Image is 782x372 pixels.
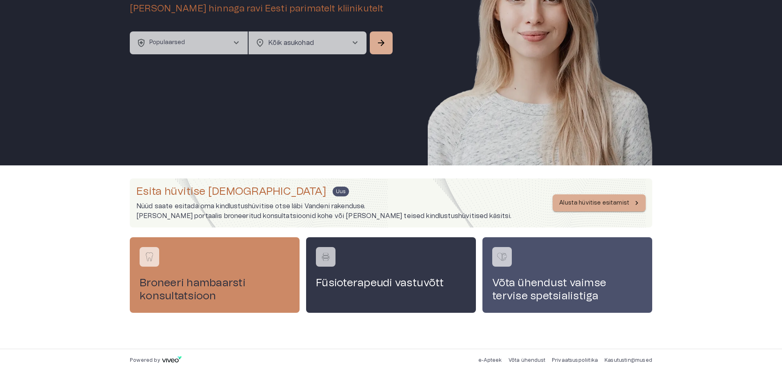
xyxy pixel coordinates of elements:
a: Navigate to service booking [306,237,476,312]
img: Broneeri hambaarsti konsultatsioon logo [143,251,156,263]
p: Kõik asukohad [268,38,337,48]
h4: Broneeri hambaarsti konsultatsioon [140,276,290,303]
h4: Füsioterapeudi vastuvõtt [316,276,466,290]
p: Alusta hüvitise esitamist [559,199,629,207]
span: location_on [255,38,265,48]
a: e-Apteek [478,358,502,363]
p: Powered by [130,357,160,364]
span: health_and_safety [136,38,146,48]
a: Navigate to service booking [482,237,652,312]
a: Navigate to service booking [130,237,300,312]
p: Populaarsed [149,38,185,47]
h4: Esita hüvitise [DEMOGRAPHIC_DATA] [136,185,326,198]
h4: Võta ühendust vaimse tervise spetsialistiga [492,276,642,303]
a: Kasutustingimused [604,358,652,363]
img: Võta ühendust vaimse tervise spetsialistiga logo [496,251,508,263]
img: Füsioterapeudi vastuvõtt logo [320,251,332,263]
button: Alusta hüvitise esitamist [553,194,646,212]
a: Privaatsuspoliitika [552,358,598,363]
button: health_and_safetyPopulaarsedchevron_right [130,31,248,54]
p: Nüüd saate esitada oma kindlustushüvitise otse läbi Vandeni rakenduse. [136,201,512,211]
h5: [PERSON_NAME] hinnaga ravi Eesti parimatelt kliinikutelt [130,3,394,15]
span: arrow_forward [376,38,386,48]
span: Uus [333,188,349,195]
p: [PERSON_NAME] portaalis broneeritud konsultatsioonid kohe või [PERSON_NAME] teised kindlustushüvi... [136,211,512,221]
button: Search [370,31,393,54]
span: chevron_right [231,38,241,48]
span: chevron_right [350,38,360,48]
p: Võta ühendust [509,357,545,364]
